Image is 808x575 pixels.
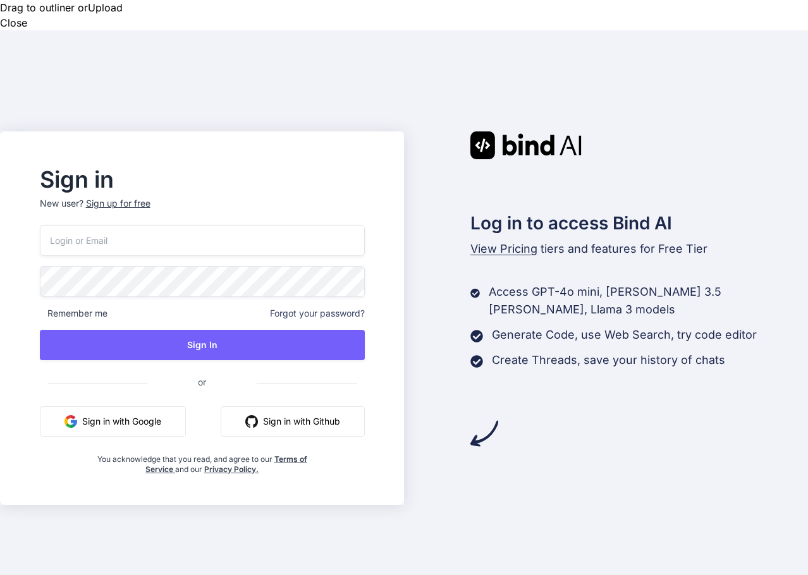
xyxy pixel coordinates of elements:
p: Access GPT-4o mini, [PERSON_NAME] 3.5 [PERSON_NAME], Llama 3 models [489,283,808,318]
img: arrow [470,420,498,447]
div: You acknowledge that you read, and agree to our and our [94,447,310,475]
img: github [245,415,258,428]
input: Login or Email [40,225,365,256]
button: Sign in with Google [40,406,186,437]
p: Generate Code, use Web Search, try code editor [492,326,757,344]
span: Remember me [40,307,107,320]
span: Upload [88,1,123,14]
div: Sign up for free [86,197,150,210]
p: tiers and features for Free Tier [470,240,808,258]
a: Terms of Service [145,454,307,474]
p: Create Threads, save your history of chats [492,351,725,369]
img: Bind AI logo [470,131,582,159]
button: Sign In [40,330,365,360]
img: google [64,415,77,428]
h2: Sign in [40,169,365,190]
h2: Log in to access Bind AI [470,210,808,236]
span: Forgot your password? [270,307,365,320]
button: Sign in with Github [221,406,365,437]
span: or [147,366,257,397]
p: New user? [40,197,365,225]
a: Privacy Policy. [204,464,259,474]
span: View Pricing [470,242,537,255]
